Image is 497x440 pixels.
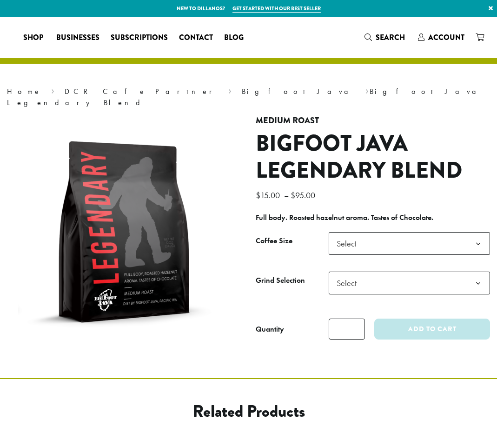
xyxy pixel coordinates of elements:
[23,32,43,44] span: Shop
[329,232,490,255] span: Select
[224,32,244,44] span: Blog
[65,87,219,96] a: DCR Cafe Partner
[329,319,365,340] input: Product quantity
[333,234,366,253] span: Select
[256,190,260,200] span: $
[359,30,412,45] a: Search
[256,274,329,287] label: Grind Selection
[111,32,168,44] span: Subscriptions
[291,190,295,200] span: $
[256,324,284,335] div: Quantity
[18,30,51,45] a: Shop
[179,32,213,44] span: Contact
[256,213,433,222] b: Full body. Roasted hazelnut aroma. Tastes of Chocolate.
[374,319,490,340] button: Add to cart
[228,83,232,97] span: ›
[376,32,405,43] span: Search
[232,5,321,13] a: Get started with our best seller
[51,83,54,97] span: ›
[291,190,318,200] bdi: 95.00
[56,32,99,44] span: Businesses
[333,274,366,292] span: Select
[7,86,490,108] nav: Breadcrumb
[7,87,41,96] a: Home
[256,190,282,200] bdi: 15.00
[256,234,329,248] label: Coffee Size
[256,116,490,126] h4: Medium Roast
[329,272,490,294] span: Select
[8,116,240,348] img: Big Foot Java | Legendary Blend 12 oz
[67,401,430,421] h2: Related products
[365,83,369,97] span: ›
[242,87,356,96] a: Bigfoot Java
[256,130,490,184] h1: Bigfoot Java Legendary Blend
[284,190,289,200] span: –
[428,32,464,43] span: Account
